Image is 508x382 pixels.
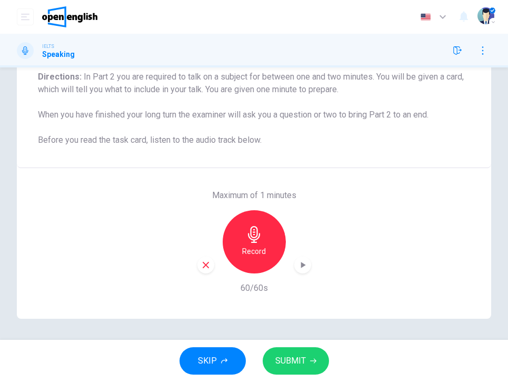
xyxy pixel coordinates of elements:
span: IELTS [42,43,54,50]
h6: 60/60s [241,282,268,295]
span: SKIP [198,354,217,368]
h6: Maximum of 1 minutes [212,189,296,202]
span: SUBMIT [275,354,306,368]
h6: Record [242,245,266,258]
h6: Directions : [38,71,470,146]
button: Record [223,210,286,273]
button: SKIP [180,347,246,375]
button: open mobile menu [17,8,34,25]
span: In Part 2 you are required to talk on a subject for between one and two minutes. You will be give... [38,72,464,145]
button: SUBMIT [263,347,329,375]
img: en [419,13,432,21]
h1: Speaking [42,50,75,58]
img: OpenEnglish logo [42,6,97,27]
img: Profile picture [477,7,494,24]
